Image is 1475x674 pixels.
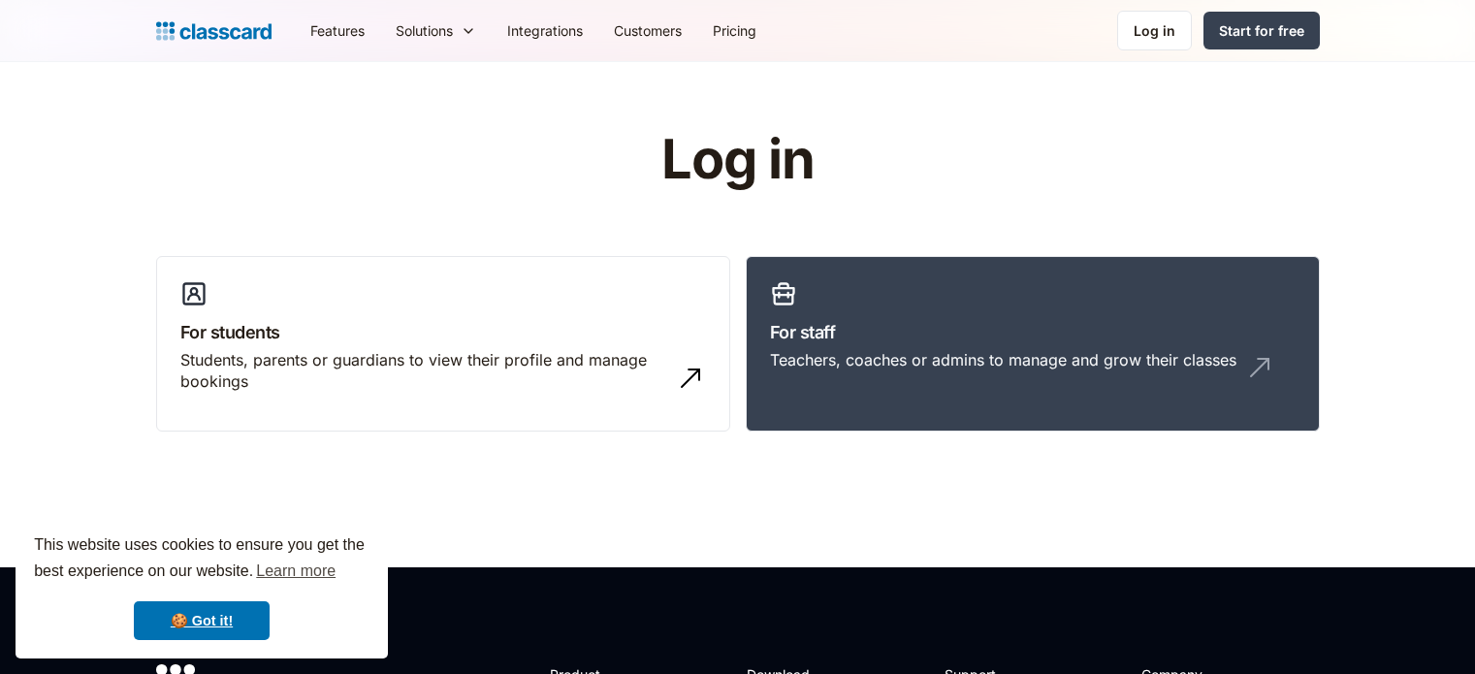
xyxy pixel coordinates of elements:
[295,9,380,52] a: Features
[396,20,453,41] div: Solutions
[180,349,667,393] div: Students, parents or guardians to view their profile and manage bookings
[492,9,598,52] a: Integrations
[1117,11,1192,50] a: Log in
[598,9,697,52] a: Customers
[253,557,338,586] a: learn more about cookies
[1203,12,1320,49] a: Start for free
[134,601,270,640] a: dismiss cookie message
[430,130,1045,190] h1: Log in
[770,319,1296,345] h3: For staff
[697,9,772,52] a: Pricing
[34,533,369,586] span: This website uses cookies to ensure you get the best experience on our website.
[380,9,492,52] div: Solutions
[770,349,1236,370] div: Teachers, coaches or admins to manage and grow their classes
[746,256,1320,433] a: For staffTeachers, coaches or admins to manage and grow their classes
[156,256,730,433] a: For studentsStudents, parents or guardians to view their profile and manage bookings
[180,319,706,345] h3: For students
[1134,20,1175,41] div: Log in
[1219,20,1304,41] div: Start for free
[156,17,272,45] a: Logo
[16,515,388,658] div: cookieconsent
